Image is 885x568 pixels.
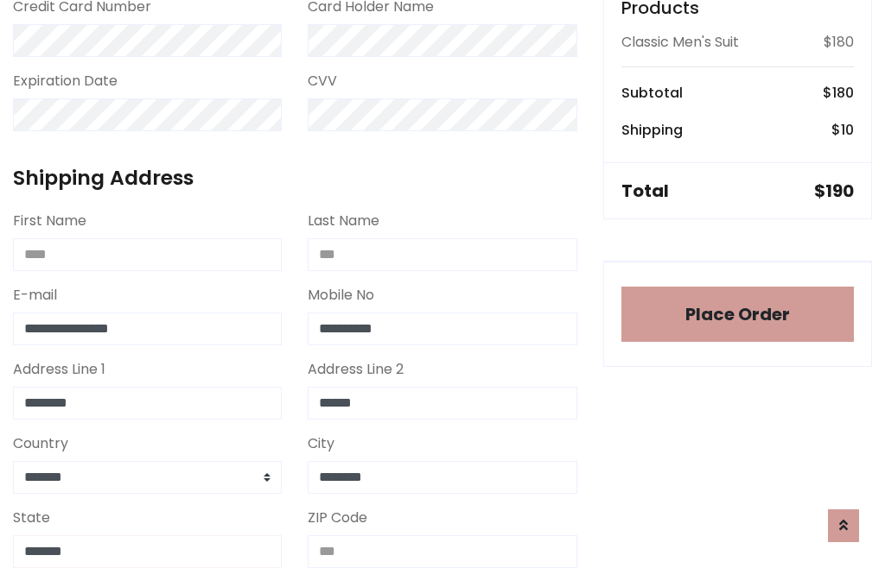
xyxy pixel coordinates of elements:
h4: Shipping Address [13,166,577,190]
label: ZIP Code [308,508,367,528]
h6: Shipping [621,122,683,138]
label: Country [13,433,68,454]
p: Classic Men's Suit [621,32,739,53]
h6: Subtotal [621,85,683,101]
label: First Name [13,211,86,231]
span: 190 [825,179,854,203]
label: Last Name [308,211,379,231]
span: 180 [832,83,854,103]
span: 10 [841,120,854,140]
h5: $ [814,180,854,201]
label: CVV [308,71,337,92]
h5: Total [621,180,669,201]
label: E-mail [13,285,57,306]
label: State [13,508,50,528]
p: $180 [824,32,854,53]
label: Address Line 2 [308,359,404,380]
label: City [308,433,334,454]
label: Mobile No [308,285,374,306]
button: Place Order [621,287,854,342]
h6: $ [831,122,854,138]
label: Expiration Date [13,71,118,92]
label: Address Line 1 [13,359,105,380]
h6: $ [823,85,854,101]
